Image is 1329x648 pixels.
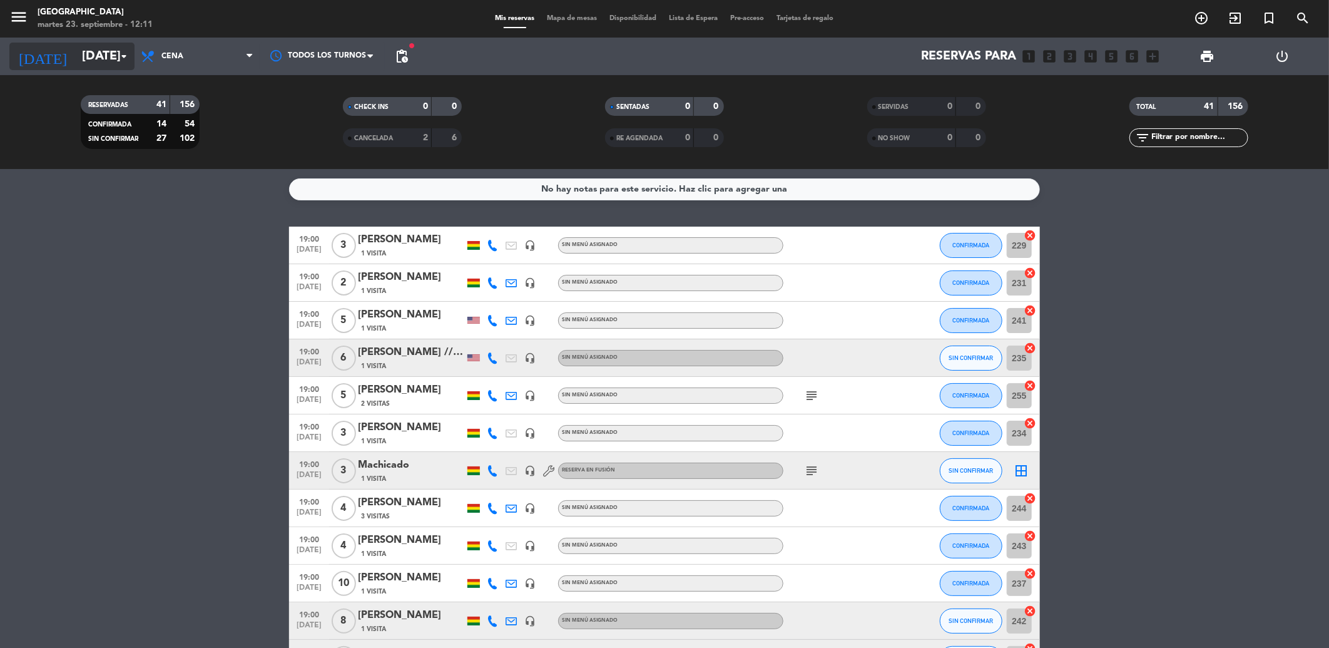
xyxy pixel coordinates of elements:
span: CONFIRMADA [953,392,990,399]
span: Tarjetas de regalo [771,15,840,22]
div: [PERSON_NAME] [358,495,464,511]
strong: 156 [1228,102,1245,111]
span: CONFIRMADA [953,279,990,286]
span: CONFIRMADA [953,242,990,249]
div: LOG OUT [1245,38,1320,75]
span: Reserva en Fusión [562,468,615,473]
span: 19:00 [293,419,325,433]
span: CANCELADA [354,135,393,141]
i: looks_5 [1103,48,1119,64]
i: looks_4 [1082,48,1099,64]
span: CONFIRMADA [953,580,990,587]
div: [PERSON_NAME] [358,307,464,323]
span: [DATE] [293,433,325,448]
span: [DATE] [293,471,325,485]
i: turned_in_not [1261,11,1276,26]
i: cancel [1024,379,1036,392]
div: [PERSON_NAME] [358,382,464,398]
i: headset_mic [524,352,536,364]
button: CONFIRMADA [940,421,1002,446]
i: headset_mic [524,465,536,476]
i: exit_to_app [1228,11,1243,26]
strong: 0 [713,133,721,142]
span: RE AGENDADA [616,135,663,141]
span: 8 [332,609,356,634]
i: search [1295,11,1310,26]
span: Sin menú asignado [562,505,618,510]
span: pending_actions [394,49,409,64]
span: [DATE] [293,584,325,598]
span: 19:00 [293,456,325,471]
span: 1 Visita [361,249,386,259]
span: 1 Visita [361,624,386,634]
span: CONFIRMADA [953,317,990,324]
i: cancel [1024,417,1036,429]
i: looks_one [1021,48,1037,64]
strong: 27 [156,134,166,143]
span: [DATE] [293,321,325,335]
span: 19:00 [293,306,325,321]
i: headset_mic [524,315,536,326]
span: NO SHOW [878,135,910,141]
div: martes 23. septiembre - 12:11 [38,19,153,31]
span: 5 [332,308,356,333]
span: 3 [332,233,356,258]
i: cancel [1024,492,1036,505]
span: print [1199,49,1214,64]
span: 19:00 [293,532,325,546]
button: SIN CONFIRMAR [940,346,1002,371]
span: fiber_manual_record [408,42,415,49]
span: 4 [332,533,356,558]
div: Machicado [358,457,464,473]
span: 1 Visita [361,361,386,371]
i: cancel [1024,304,1036,317]
div: [PERSON_NAME] [358,419,464,436]
i: cancel [1024,267,1036,279]
span: 19:00 [293,494,325,508]
span: Sin menú asignado [562,430,618,435]
i: looks_6 [1124,48,1140,64]
span: 10 [332,571,356,596]
span: [DATE] [293,396,325,410]
strong: 0 [423,102,428,111]
strong: 6 [452,133,459,142]
span: Pre-acceso [725,15,771,22]
span: Sin menú asignado [562,543,618,548]
span: Sin menú asignado [562,618,618,623]
strong: 156 [180,100,197,109]
strong: 0 [975,102,983,111]
button: CONFIRMADA [940,533,1002,558]
span: SENTADAS [616,104,649,110]
button: CONFIRMADA [940,571,1002,596]
i: add_box [1144,48,1161,64]
span: 3 Visitas [361,512,390,522]
span: [DATE] [293,508,325,523]
span: 5 [332,383,356,408]
div: [GEOGRAPHIC_DATA] [38,6,153,19]
i: cancel [1024,567,1036,580]
span: 1 Visita [361,474,386,484]
span: SIN CONFIRMAR [949,354,994,361]
span: Reservas para [921,49,1016,64]
button: SIN CONFIRMAR [940,458,1002,483]
i: cancel [1024,229,1036,242]
button: SIN CONFIRMAR [940,609,1002,634]
span: Mis reservas [489,15,541,22]
span: SERVIDAS [878,104,909,110]
span: Disponibilidad [604,15,663,22]
strong: 0 [947,133,952,142]
span: Sin menú asignado [562,242,618,247]
span: [DATE] [293,358,325,373]
span: [DATE] [293,621,325,635]
span: 1 Visita [361,549,386,559]
span: 2 Visitas [361,399,390,409]
div: [PERSON_NAME] [358,570,464,586]
i: looks_3 [1062,48,1078,64]
button: CONFIRMADA [940,233,1002,258]
i: arrow_drop_down [116,49,131,64]
strong: 0 [947,102,952,111]
span: Sin menú asignado [562,580,618,585]
span: Mapa de mesas [541,15,604,22]
span: CHECK INS [354,104,389,110]
span: 1 Visita [361,587,386,597]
